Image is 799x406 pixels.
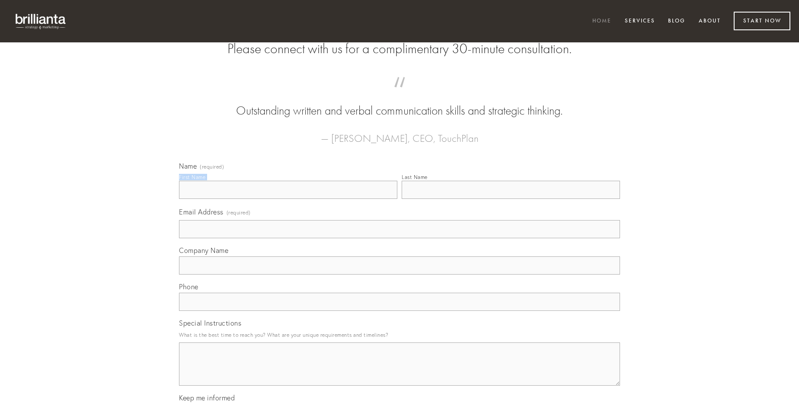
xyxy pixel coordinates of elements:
[227,207,251,218] span: (required)
[179,393,235,402] span: Keep me informed
[179,246,228,255] span: Company Name
[193,119,606,147] figcaption: — [PERSON_NAME], CEO, TouchPlan
[734,12,790,30] a: Start Now
[619,14,661,29] a: Services
[587,14,617,29] a: Home
[179,329,620,341] p: What is the best time to reach you? What are your unique requirements and timelines?
[193,86,606,102] span: “
[179,208,224,216] span: Email Address
[693,14,726,29] a: About
[179,282,198,291] span: Phone
[179,162,197,170] span: Name
[402,174,428,180] div: Last Name
[193,86,606,119] blockquote: Outstanding written and verbal communication skills and strategic thinking.
[662,14,691,29] a: Blog
[179,41,620,57] h2: Please connect with us for a complimentary 30-minute consultation.
[179,174,205,180] div: First Name
[9,9,74,34] img: brillianta - research, strategy, marketing
[179,319,241,327] span: Special Instructions
[200,164,224,169] span: (required)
